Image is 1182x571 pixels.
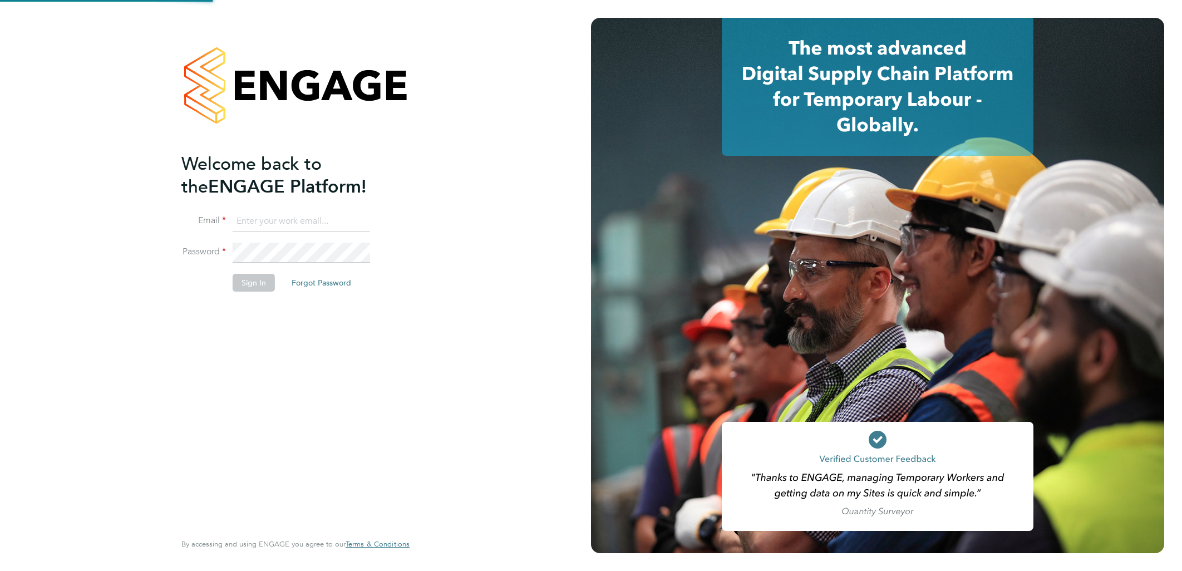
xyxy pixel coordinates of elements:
[283,274,360,292] button: Forgot Password
[346,539,410,549] span: Terms & Conditions
[233,274,275,292] button: Sign In
[181,153,322,198] span: Welcome back to the
[181,215,226,227] label: Email
[181,246,226,258] label: Password
[181,152,398,198] h2: ENGAGE Platform!
[233,211,370,232] input: Enter your work email...
[181,539,410,549] span: By accessing and using ENGAGE you agree to our
[346,540,410,549] a: Terms & Conditions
